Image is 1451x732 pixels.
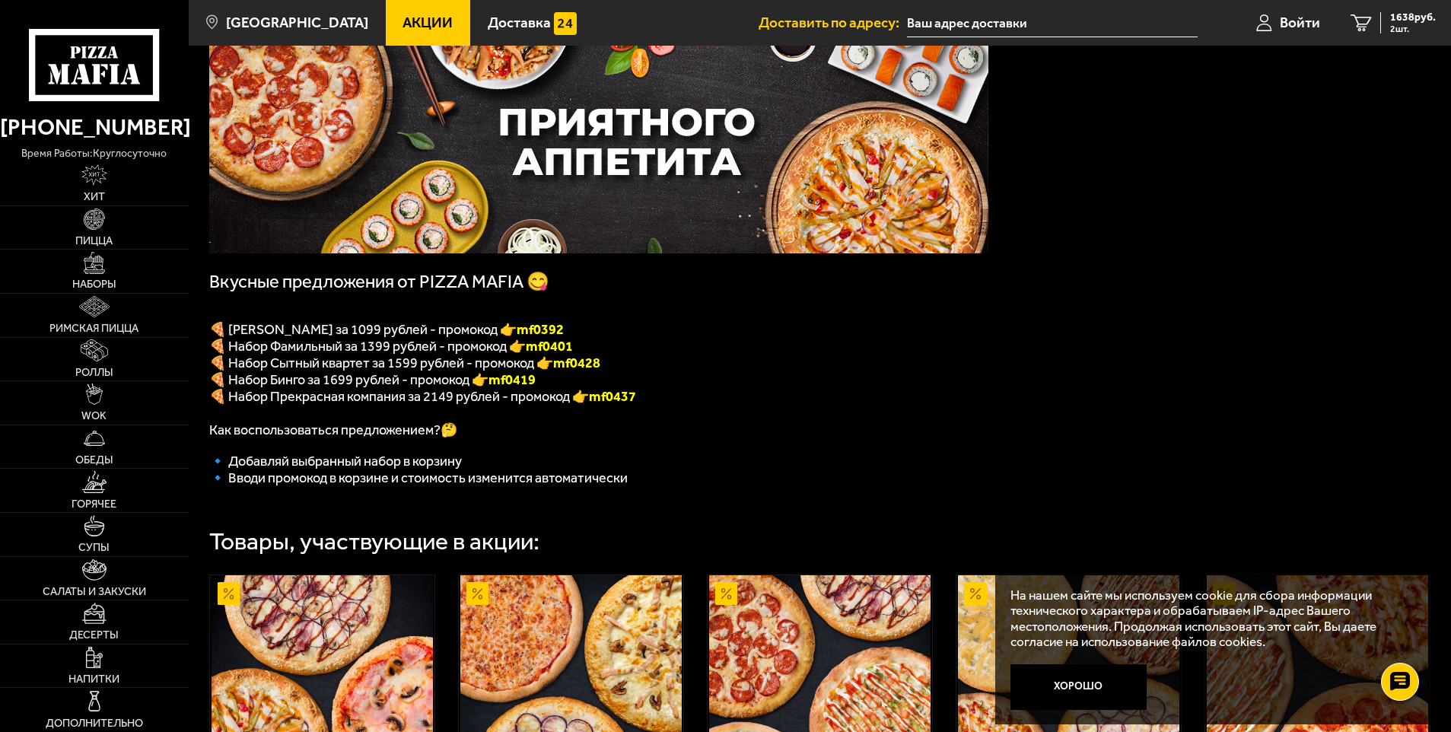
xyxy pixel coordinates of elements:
span: 🔹 Добавляй выбранный набор в корзину [209,453,462,469]
img: Акционный [466,582,489,605]
font: mf0392 [517,321,564,338]
span: Дополнительно [46,718,143,729]
span: Хит [84,192,105,202]
b: mf0428 [553,355,600,371]
img: Акционный [218,582,240,605]
span: Пицца [75,236,113,247]
span: Римская пицца [49,323,138,334]
div: Товары, участвующие в акции: [209,530,539,554]
span: Салаты и закуски [43,587,146,597]
img: Акционный [964,582,987,605]
img: 15daf4d41897b9f0e9f617042186c801.svg [554,12,577,35]
span: 🍕 Набор Прекрасная компания за 2149 рублей - промокод 👉 [209,388,589,405]
span: 🔹 Вводи промокод в корзине и стоимость изменится автоматически [209,469,628,486]
span: mf0437 [589,388,636,405]
img: Акционный [715,582,738,605]
span: 2 шт. [1390,24,1436,33]
span: Напитки [68,674,119,685]
b: mf0419 [488,371,536,388]
span: Как воспользоваться предложением?🤔 [209,422,457,438]
span: Горячее [72,499,116,510]
button: Хорошо [1010,664,1147,710]
span: 🍕 [PERSON_NAME] за 1099 рублей - промокод 👉 [209,321,564,338]
span: Десерты [69,630,119,641]
span: 🍕 Набор Фамильный за 1399 рублей - промокод 👉 [209,338,573,355]
p: На нашем сайте мы используем cookie для сбора информации технического характера и обрабатываем IP... [1010,587,1406,650]
span: Войти [1280,15,1320,30]
span: Акции [403,15,453,30]
span: Наборы [72,279,116,290]
span: Доставка [488,15,551,30]
span: Обеды [75,455,113,466]
span: 🍕 Набор Сытный квартет за 1599 рублей - промокод 👉 [209,355,600,371]
b: mf0401 [526,338,573,355]
input: Ваш адрес доставки [907,9,1197,37]
span: Роллы [75,368,113,378]
span: Супы [78,543,110,553]
img: 1024x1024 [209,25,988,253]
span: Вкусные предложения от PIZZA MAFIA 😋 [209,271,549,292]
span: WOK [81,411,107,422]
span: 1638 руб. [1390,12,1436,23]
span: 🍕 Набор Бинго за 1699 рублей - промокод 👉 [209,371,536,388]
span: Доставить по адресу: [759,15,907,30]
span: [GEOGRAPHIC_DATA] [226,15,368,30]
